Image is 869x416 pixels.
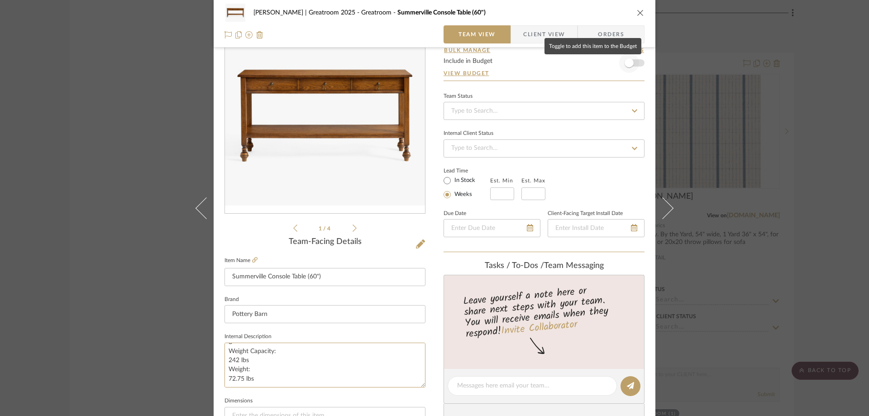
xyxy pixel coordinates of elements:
[444,175,490,200] mat-radio-group: Select item type
[444,167,490,175] label: Lead Time
[224,237,425,247] div: Team-Facing Details
[225,25,425,206] img: ff260d06-f542-46a5-abb3-46fbb84a3425_436x436.jpg
[319,226,323,231] span: 1
[397,10,486,16] span: Summerville Console Table (60")
[224,4,246,22] img: ff260d06-f542-46a5-abb3-46fbb84a3425_48x40.jpg
[361,10,397,16] span: Greatroom
[444,211,466,216] label: Due Date
[501,317,578,339] a: Invite Collaborator
[444,70,645,77] a: View Budget
[444,102,645,120] input: Type to Search…
[485,262,544,270] span: Tasks / To-Dos /
[444,46,491,54] button: Bulk Manage
[224,268,425,286] input: Enter Item Name
[453,177,475,185] label: In Stock
[523,25,565,43] span: Client View
[636,9,645,17] button: close
[570,46,645,54] button: Dashboard Settings
[444,94,473,99] div: Team Status
[444,261,645,271] div: team Messaging
[521,177,545,184] label: Est. Max
[548,219,645,237] input: Enter Install Date
[443,281,646,342] div: Leave yourself a note here or share next steps with your team. You will receive emails when they ...
[588,25,634,43] span: Orders
[224,297,239,302] label: Brand
[224,257,258,264] label: Item Name
[327,226,332,231] span: 4
[224,335,272,339] label: Internal Description
[256,31,263,38] img: Remove from project
[253,10,361,16] span: [PERSON_NAME] | Greatroom 2025
[444,139,645,158] input: Type to Search…
[444,131,493,136] div: Internal Client Status
[548,211,623,216] label: Client-Facing Target Install Date
[444,219,540,237] input: Enter Due Date
[458,25,496,43] span: Team View
[323,226,327,231] span: /
[453,191,472,199] label: Weeks
[490,177,513,184] label: Est. Min
[225,25,425,206] div: 0
[224,399,253,403] label: Dimensions
[224,305,425,323] input: Enter Brand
